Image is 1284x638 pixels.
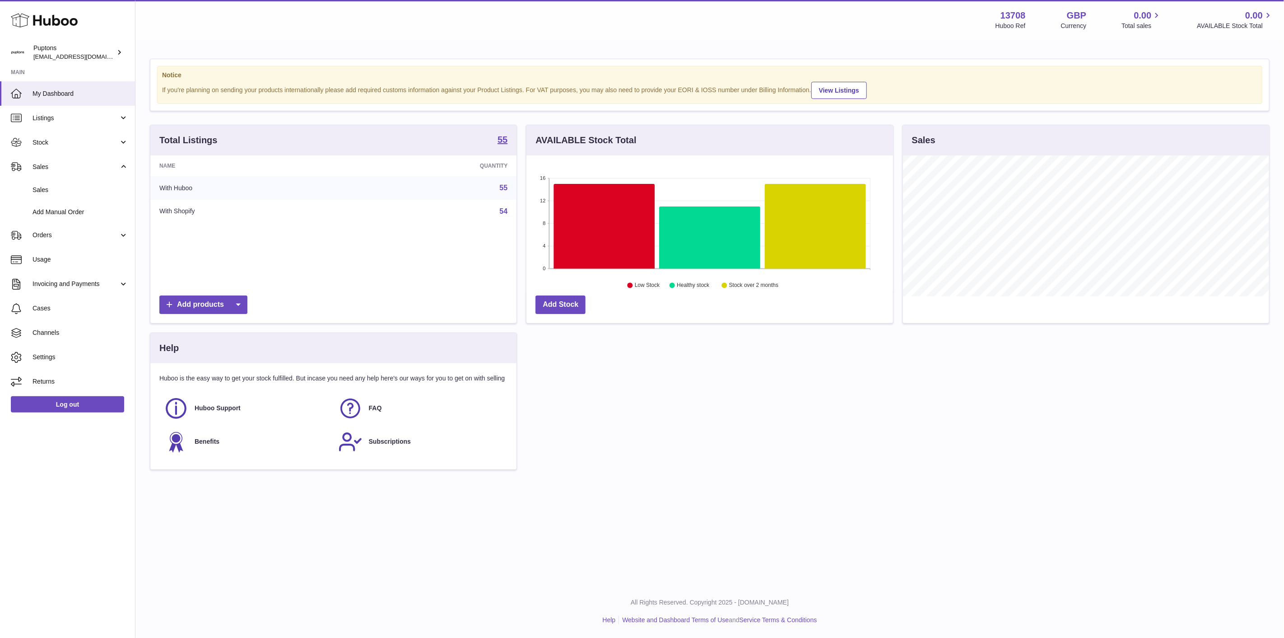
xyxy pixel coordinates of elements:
[369,437,411,446] span: Subscriptions
[1134,9,1152,22] span: 0.00
[164,396,329,421] a: Huboo Support
[1245,9,1263,22] span: 0.00
[11,396,124,413] a: Log out
[1067,9,1086,22] strong: GBP
[338,396,503,421] a: FAQ
[150,176,348,200] td: With Huboo
[540,198,546,203] text: 12
[33,44,115,61] div: Puptons
[369,404,382,413] span: FAQ
[150,200,348,223] td: With Shopify
[543,220,546,226] text: 8
[498,135,507,144] strong: 55
[500,184,508,192] a: 55
[33,163,119,171] span: Sales
[33,114,119,122] span: Listings
[162,71,1257,80] strong: Notice
[11,46,24,59] img: hello@puptons.com
[635,282,660,289] text: Low Stock
[33,89,128,98] span: My Dashboard
[159,134,218,146] h3: Total Listings
[1000,9,1026,22] strong: 13708
[33,186,128,194] span: Sales
[338,430,503,454] a: Subscriptions
[164,430,329,454] a: Benefits
[33,231,119,239] span: Orders
[740,616,817,624] a: Service Terms & Conditions
[33,255,128,264] span: Usage
[1121,22,1162,30] span: Total sales
[1197,9,1273,30] a: 0.00 AVAILABLE Stock Total
[811,82,867,99] a: View Listings
[143,598,1277,607] p: All Rights Reserved. Copyright 2025 - [DOMAIN_NAME]
[195,404,241,413] span: Huboo Support
[543,266,546,271] text: 0
[162,80,1257,99] div: If you're planning on sending your products internationally please add required customs informati...
[33,138,119,147] span: Stock
[500,207,508,215] a: 54
[622,616,729,624] a: Website and Dashboard Terms of Use
[33,377,128,386] span: Returns
[677,282,710,289] text: Healthy stock
[498,135,507,146] a: 55
[33,280,119,288] span: Invoicing and Payments
[619,616,817,624] li: and
[1121,9,1162,30] a: 0.00 Total sales
[348,155,516,176] th: Quantity
[603,616,616,624] a: Help
[912,134,935,146] h3: Sales
[33,208,128,216] span: Add Manual Order
[159,374,507,383] p: Huboo is the easy way to get your stock fulfilled. But incase you need any help here's our ways f...
[996,22,1026,30] div: Huboo Ref
[535,296,586,314] a: Add Stock
[540,175,546,181] text: 16
[535,134,636,146] h3: AVAILABLE Stock Total
[543,243,546,249] text: 4
[1061,22,1087,30] div: Currency
[195,437,219,446] span: Benefits
[33,53,133,60] span: [EMAIL_ADDRESS][DOMAIN_NAME]
[159,342,179,354] h3: Help
[159,296,247,314] a: Add products
[729,282,778,289] text: Stock over 2 months
[150,155,348,176] th: Name
[33,304,128,313] span: Cases
[1197,22,1273,30] span: AVAILABLE Stock Total
[33,353,128,361] span: Settings
[33,328,128,337] span: Channels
